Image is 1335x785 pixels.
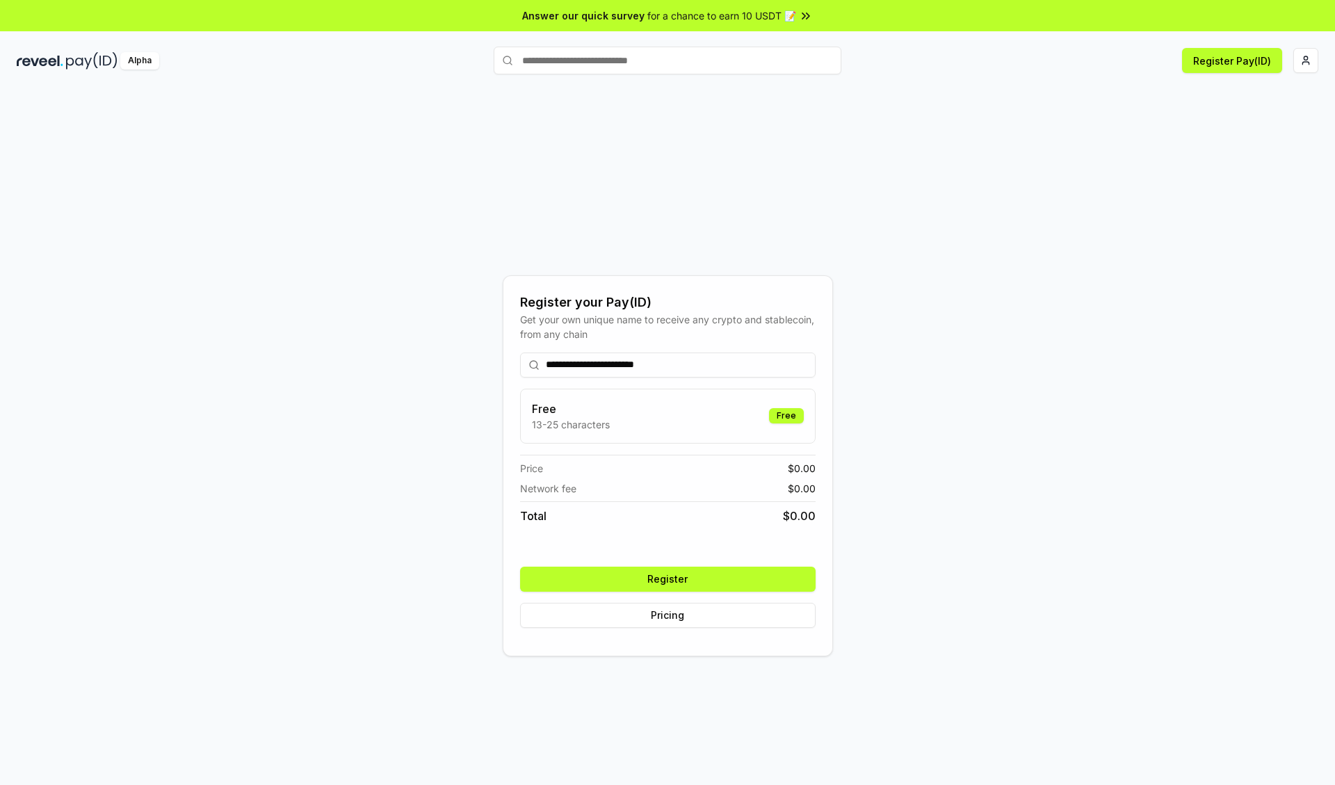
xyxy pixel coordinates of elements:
[520,461,543,476] span: Price
[788,461,816,476] span: $ 0.00
[520,312,816,341] div: Get your own unique name to receive any crypto and stablecoin, from any chain
[788,481,816,496] span: $ 0.00
[66,52,118,70] img: pay_id
[647,8,796,23] span: for a chance to earn 10 USDT 📝
[17,52,63,70] img: reveel_dark
[120,52,159,70] div: Alpha
[520,293,816,312] div: Register your Pay(ID)
[520,508,547,524] span: Total
[522,8,645,23] span: Answer our quick survey
[1182,48,1282,73] button: Register Pay(ID)
[532,400,610,417] h3: Free
[783,508,816,524] span: $ 0.00
[520,567,816,592] button: Register
[520,481,576,496] span: Network fee
[520,603,816,628] button: Pricing
[532,417,610,432] p: 13-25 characters
[769,408,804,423] div: Free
